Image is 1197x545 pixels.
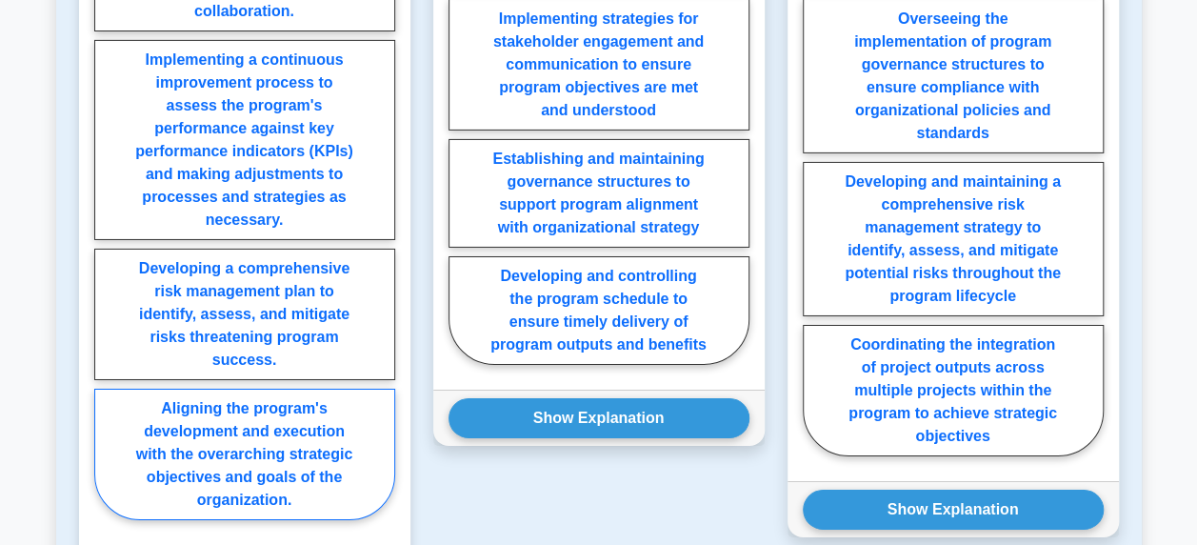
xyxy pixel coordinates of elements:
label: Coordinating the integration of project outputs across multiple projects within the program to ac... [803,325,1104,456]
button: Show Explanation [803,490,1104,530]
label: Developing and controlling the program schedule to ensure timely delivery of program outputs and ... [449,256,749,365]
label: Developing a comprehensive risk management plan to identify, assess, and mitigate risks threateni... [94,249,395,380]
label: Establishing and maintaining governance structures to support program alignment with organization... [449,139,749,248]
label: Aligning the program's development and execution with the overarching strategic objectives and go... [94,389,395,520]
label: Developing and maintaining a comprehensive risk management strategy to identify, assess, and miti... [803,162,1104,316]
label: Implementing a continuous improvement process to assess the program's performance against key per... [94,40,395,240]
button: Show Explanation [449,398,749,438]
